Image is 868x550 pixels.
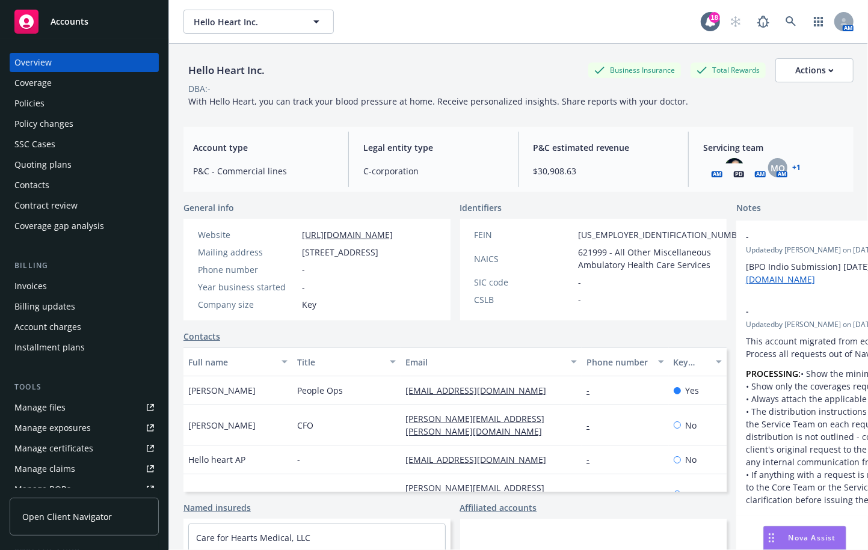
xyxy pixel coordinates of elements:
div: Coverage gap analysis [14,216,104,236]
span: [PERSON_NAME] [188,419,256,432]
div: Full name [188,356,274,368]
span: P&C estimated revenue [534,141,674,154]
span: No [686,488,697,501]
div: Website [198,228,297,241]
a: Coverage [10,73,159,93]
div: SSC Cases [14,135,55,154]
div: 18 [709,12,720,23]
div: Policy changes [14,114,73,133]
button: Full name [183,347,292,376]
div: Tools [10,381,159,393]
span: - [302,263,305,276]
button: Actions [775,58,854,82]
span: [STREET_ADDRESS] [302,246,378,258]
span: P&C - Commercial lines [193,165,334,177]
span: Key [302,298,316,311]
a: Policy changes [10,114,159,133]
span: C-corporation [363,165,504,177]
a: [PERSON_NAME][EMAIL_ADDRESS][PERSON_NAME][DOMAIN_NAME] [405,482,552,506]
span: Yes [686,384,700,397]
div: Total Rewards [691,63,766,78]
a: Manage files [10,398,159,417]
strong: PROCESSING: [746,368,801,379]
a: Contacts [183,330,220,343]
a: [URL][DOMAIN_NAME] [302,229,393,240]
a: [EMAIL_ADDRESS][DOMAIN_NAME] [405,454,556,465]
a: - [586,489,599,500]
a: [EMAIL_ADDRESS][DOMAIN_NAME] [405,385,556,396]
span: Open Client Navigator [22,510,112,523]
span: Legal entity type [363,141,504,154]
button: Nova Assist [763,526,846,550]
span: Account type [193,141,334,154]
div: Email [405,356,564,368]
a: Affiliated accounts [460,501,537,514]
button: Phone number [582,347,668,376]
div: Contract review [14,196,78,215]
div: Account charges [14,317,81,337]
div: Billing [10,260,159,272]
span: Hello Heart Inc. [194,16,298,28]
span: $30,908.63 [534,165,674,177]
a: [PERSON_NAME][EMAIL_ADDRESS][PERSON_NAME][DOMAIN_NAME] [405,413,552,437]
span: [PERSON_NAME] [188,488,256,501]
div: Overview [14,53,52,72]
a: Policies [10,94,159,113]
div: Manage claims [14,459,75,478]
a: Invoices [10,277,159,296]
a: - [586,420,599,431]
span: [PERSON_NAME] [188,384,256,397]
span: Nova Assist [789,533,836,543]
img: photo [703,158,722,177]
div: Actions [795,59,834,82]
span: SVP [297,488,312,501]
button: Key contact [669,347,727,376]
a: Manage BORs [10,480,159,499]
a: Manage claims [10,459,159,478]
a: Installment plans [10,338,159,357]
span: 621999 - All Other Miscellaneous Ambulatory Health Care Services [579,246,751,271]
span: CFO [297,419,313,432]
div: Coverage [14,73,52,93]
span: No [686,419,697,432]
div: Policies [14,94,45,113]
a: +1 [792,164,801,171]
div: Manage BORs [14,480,71,499]
div: Hello Heart Inc. [183,63,269,78]
img: photo [725,158,744,177]
div: Phone number [586,356,650,368]
span: General info [183,201,234,214]
a: Search [779,10,803,34]
span: - [579,276,582,289]
div: Contacts [14,176,49,195]
div: Key contact [674,356,709,368]
span: - [297,453,300,466]
div: Phone number [198,263,297,276]
a: Contacts [10,176,159,195]
div: Title [297,356,383,368]
a: Manage exposures [10,418,159,438]
a: Manage certificates [10,439,159,458]
a: Billing updates [10,297,159,316]
div: Business Insurance [588,63,681,78]
div: Manage exposures [14,418,91,438]
span: Servicing team [703,141,844,154]
div: Manage certificates [14,439,93,458]
div: Manage files [14,398,66,417]
span: Accounts [51,17,88,26]
div: Installment plans [14,338,85,357]
a: Report a Bug [751,10,775,34]
a: SSC Cases [10,135,159,154]
div: Invoices [14,277,47,296]
span: - [302,281,305,293]
a: - [586,454,599,465]
span: People Ops [297,384,343,397]
a: Start snowing [724,10,748,34]
a: Account charges [10,317,159,337]
a: Overview [10,53,159,72]
a: Named insureds [183,501,251,514]
button: Email [401,347,582,376]
div: Drag to move [764,527,779,549]
div: NAICS [475,252,574,265]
